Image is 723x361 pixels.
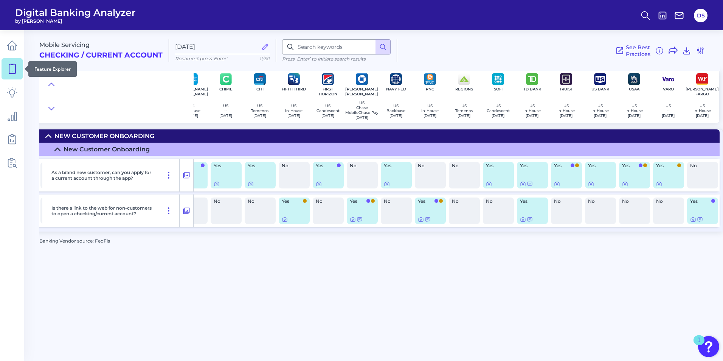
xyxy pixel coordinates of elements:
span: No [486,199,506,204]
p: [DATE] [251,113,268,118]
div: New Customer Onboarding [54,132,154,140]
p: [DATE] [421,113,439,118]
p: [DATE] [285,113,303,118]
span: No [214,199,234,204]
p: Chime [219,87,233,92]
p: US [345,100,379,105]
p: US [219,103,232,108]
p: -- [662,108,675,113]
p: Temenos [455,108,473,113]
span: See Best Practices [626,44,650,58]
p: Is there a link to the web for non-customers to open a checking/current account? [51,205,155,216]
p: [DATE] [219,113,232,118]
span: No [418,163,438,168]
p: US Bank [591,87,609,92]
span: No [588,199,608,204]
span: Digital Banking Analyzer [15,7,136,18]
p: Varo [663,87,674,92]
span: Yes [656,163,676,168]
p: US [557,103,575,108]
span: Yes [214,163,234,168]
p: US [694,103,711,108]
span: No [248,199,268,204]
span: No [452,199,472,204]
div: 1 [697,340,701,350]
button: DS [694,9,707,22]
h2: Checking / Current Account [39,51,163,60]
p: In-House [523,108,541,113]
div: Feature Explorer [28,61,77,77]
p: US [317,103,340,108]
p: SoFi [494,87,503,92]
span: No [350,163,370,168]
span: Yes [282,199,302,204]
span: Yes [248,163,268,168]
span: Yes [520,163,540,168]
span: Yes [486,163,506,168]
span: No [622,199,642,204]
p: [DATE] [662,113,675,118]
span: 11/50 [259,56,270,61]
p: Truist [559,87,573,92]
p: Press ‘Enter’ to initiate search results [282,56,391,62]
p: US [662,103,675,108]
span: Yes [384,163,404,168]
p: In-House [421,108,439,113]
span: Yes [350,199,366,204]
span: by [PERSON_NAME] [15,18,136,24]
p: [DATE] [345,115,379,120]
p: In-House [625,108,643,113]
p: [PERSON_NAME] Fargo [686,87,719,96]
p: In-House [591,108,609,113]
p: US [591,103,609,108]
span: No [656,199,676,204]
p: [DATE] [487,113,510,118]
span: Yes [520,199,540,204]
p: US [487,103,510,108]
p: US [285,103,303,108]
span: No [282,163,302,168]
p: US [421,103,439,108]
p: [DATE] [317,113,340,118]
span: No [452,163,472,168]
p: -- [219,108,232,113]
p: [DATE] [625,113,643,118]
p: USAA [629,87,639,92]
span: Yes [418,199,434,204]
p: US [386,103,405,108]
button: Open Resource Center, 1 new notification [698,336,719,357]
p: [DATE] [694,113,711,118]
p: US [455,103,473,108]
p: TD Bank [523,87,541,92]
p: [DATE] [557,113,575,118]
p: Backbase [386,108,405,113]
p: Fifth Third [282,87,306,92]
span: No [384,199,404,204]
p: [DATE] [386,113,405,118]
span: No [554,199,574,204]
span: No [690,163,711,168]
p: US [625,103,643,108]
p: [DATE] [523,113,541,118]
p: Candescent [487,108,510,113]
span: Mobile Servicing [39,41,90,48]
p: [DATE] [455,113,473,118]
p: US [523,103,541,108]
span: Yes [588,163,608,168]
span: Yes [554,163,570,168]
p: US [251,103,268,108]
div: Banking Vendor source: FedFis [39,238,723,244]
p: Candescent [317,108,340,113]
p: [DATE] [591,113,609,118]
input: Search keywords [282,39,391,54]
p: PNC [426,87,434,92]
p: In-House [285,108,303,113]
p: [PERSON_NAME] [PERSON_NAME] [345,87,379,96]
p: In-House [694,108,711,113]
p: Citi [256,87,264,92]
div: New Customer Onboarding [64,146,150,153]
p: Regions [455,87,473,92]
span: Yes [316,163,336,168]
p: In-House [557,108,575,113]
span: Yes [690,199,711,204]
